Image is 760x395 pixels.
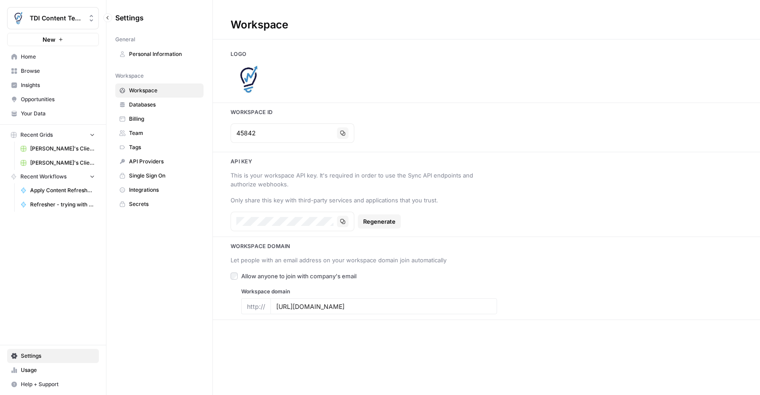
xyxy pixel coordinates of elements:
[16,156,99,170] a: [PERSON_NAME]'s Clients - New Content
[30,186,95,194] span: Apply Content Refresher Brief
[213,108,760,116] h3: Workspace Id
[20,173,67,181] span: Recent Workflows
[129,143,200,151] span: Tags
[115,12,144,23] span: Settings
[363,217,396,226] span: Regenerate
[115,112,204,126] a: Billing
[115,154,204,169] a: API Providers
[115,140,204,154] a: Tags
[231,62,266,97] img: Company Logo
[241,272,356,280] span: Allow anyone to join with company's email
[21,53,95,61] span: Home
[7,64,99,78] a: Browse
[21,95,95,103] span: Opportunities
[20,131,53,139] span: Recent Grids
[21,81,95,89] span: Insights
[129,101,200,109] span: Databases
[115,169,204,183] a: Single Sign On
[30,159,95,167] span: [PERSON_NAME]'s Clients - New Content
[21,67,95,75] span: Browse
[231,171,486,189] div: This is your workspace API key. It's required in order to use the Sync API endpoints and authoriz...
[213,50,760,58] h3: Logo
[7,377,99,391] button: Help + Support
[16,197,99,212] a: Refresher - trying with ChatGPT
[10,10,26,26] img: TDI Content Team Logo
[129,50,200,58] span: Personal Information
[16,183,99,197] a: Apply Content Refresher Brief
[129,129,200,137] span: Team
[7,50,99,64] a: Home
[115,126,204,140] a: Team
[7,92,99,107] a: Opportunities
[30,201,95,209] span: Refresher - trying with ChatGPT
[115,83,204,98] a: Workspace
[213,18,306,32] div: Workspace
[115,47,204,61] a: Personal Information
[241,298,270,314] div: http://
[21,380,95,388] span: Help + Support
[7,170,99,183] button: Recent Workflows
[129,200,200,208] span: Secrets
[7,107,99,121] a: Your Data
[129,172,200,180] span: Single Sign On
[16,142,99,156] a: [PERSON_NAME]'s Clients - Optimizing Content
[21,366,95,374] span: Usage
[213,242,760,250] h3: Workspace Domain
[231,196,486,205] div: Only share this key with third-party services and applications that you trust.
[43,35,55,44] span: New
[129,186,200,194] span: Integrations
[115,183,204,197] a: Integrations
[115,72,144,80] span: Workspace
[129,115,200,123] span: Billing
[21,110,95,118] span: Your Data
[241,288,497,296] label: Workspace domain
[21,352,95,360] span: Settings
[30,14,83,23] span: TDI Content Team
[7,78,99,92] a: Insights
[129,158,200,166] span: API Providers
[7,363,99,377] a: Usage
[115,36,135,43] span: General
[7,33,99,46] button: New
[115,197,204,211] a: Secrets
[115,98,204,112] a: Databases
[30,145,95,153] span: [PERSON_NAME]'s Clients - Optimizing Content
[7,128,99,142] button: Recent Grids
[7,349,99,363] a: Settings
[213,158,760,166] h3: Api key
[129,87,200,95] span: Workspace
[231,273,238,280] input: Allow anyone to join with company's email
[358,214,401,229] button: Regenerate
[231,256,486,265] div: Let people with an email address on your workspace domain join automatically
[7,7,99,29] button: Workspace: TDI Content Team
